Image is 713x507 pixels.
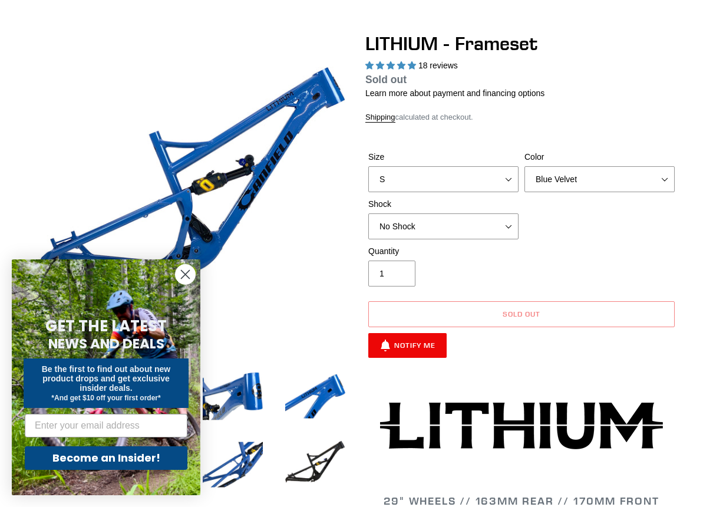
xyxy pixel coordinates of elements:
[503,310,540,318] span: Sold out
[380,402,663,449] img: Lithium-Logo_480x480.png
[200,364,265,429] img: Load image into Gallery viewer, LITHIUM - Frameset
[418,61,458,70] span: 18 reviews
[524,151,675,163] label: Color
[48,334,164,353] span: NEWS AND DEALS
[42,364,171,393] span: Be the first to find out about new product drops and get exclusive insider deals.
[45,315,167,337] span: GET THE LATEST
[175,264,196,285] button: Close dialog
[368,151,519,163] label: Size
[368,301,675,327] button: Sold out
[283,364,348,429] img: Load image into Gallery viewer, LITHIUM - Frameset
[368,333,447,358] button: Notify Me
[365,74,407,85] span: Sold out
[365,32,678,55] h1: LITHIUM - Frameset
[368,245,519,258] label: Quantity
[365,61,418,70] span: 5.00 stars
[25,414,187,437] input: Enter your email address
[283,432,348,497] img: Load image into Gallery viewer, LITHIUM - Frameset
[25,446,187,470] button: Become an Insider!
[365,111,678,123] div: calculated at checkout.
[365,88,544,98] a: Learn more about payment and financing options
[51,394,160,402] span: *And get $10 off your first order*
[200,432,265,497] img: Load image into Gallery viewer, LITHIUM - Frameset
[368,198,519,210] label: Shock
[365,113,395,123] a: Shipping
